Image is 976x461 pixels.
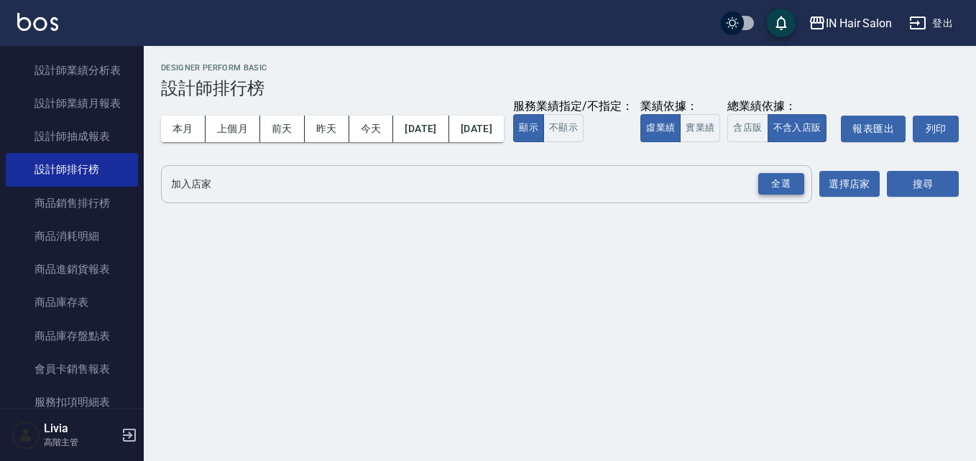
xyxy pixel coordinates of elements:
img: Logo [17,13,58,31]
button: Open [755,170,807,198]
button: 搜尋 [887,171,959,197]
button: [DATE] [449,116,504,142]
button: 本月 [161,116,206,142]
img: Person [11,421,40,450]
button: 選擇店家 [819,171,880,197]
button: 實業績 [680,114,720,142]
a: 設計師抽成報表 [6,120,138,153]
div: 總業績依據： [727,99,834,114]
div: 全選 [758,173,804,195]
button: 虛業績 [640,114,681,142]
button: 上個月 [206,116,260,142]
button: save [767,9,796,37]
button: 昨天 [305,116,349,142]
a: 商品進銷貨報表 [6,253,138,286]
a: 會員卡銷售報表 [6,353,138,386]
input: 店家名稱 [167,172,784,197]
div: 業績依據： [640,99,720,114]
button: 前天 [260,116,305,142]
button: 含店販 [727,114,768,142]
button: 今天 [349,116,394,142]
a: 設計師業績分析表 [6,54,138,87]
a: 商品消耗明細 [6,220,138,253]
div: 服務業績指定/不指定： [513,99,633,114]
button: IN Hair Salon [803,9,898,38]
button: 登出 [903,10,959,37]
div: IN Hair Salon [826,14,892,32]
p: 高階主管 [44,436,117,449]
button: 不顯示 [543,114,584,142]
a: 商品庫存盤點表 [6,320,138,353]
h2: Designer Perform Basic [161,63,959,73]
h5: Livia [44,422,117,436]
h3: 設計師排行榜 [161,78,959,98]
a: 商品銷售排行榜 [6,187,138,220]
button: 不含入店販 [768,114,827,142]
a: 設計師排行榜 [6,153,138,186]
button: 顯示 [513,114,544,142]
button: 報表匯出 [841,116,906,142]
button: 列印 [913,116,959,142]
a: 服務扣項明細表 [6,386,138,419]
a: 設計師業績月報表 [6,87,138,120]
button: [DATE] [393,116,448,142]
a: 商品庫存表 [6,286,138,319]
